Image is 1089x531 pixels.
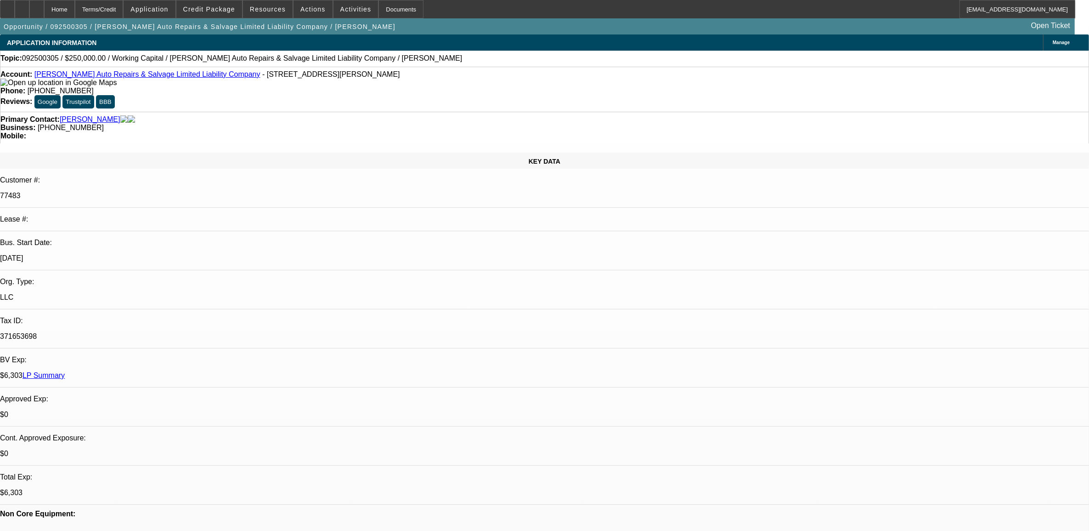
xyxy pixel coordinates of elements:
strong: Business: [0,124,35,131]
button: Credit Package [176,0,242,18]
strong: Account: [0,70,32,78]
span: Resources [250,6,286,13]
img: Open up location in Google Maps [0,79,117,87]
span: [PHONE_NUMBER] [28,87,94,95]
img: facebook-icon.png [120,115,128,124]
strong: Reviews: [0,97,32,105]
strong: Topic: [0,54,22,63]
img: linkedin-icon.png [128,115,135,124]
span: - [STREET_ADDRESS][PERSON_NAME] [262,70,400,78]
span: Opportunity / 092500305 / [PERSON_NAME] Auto Repairs & Salvage Limited Liability Company / [PERSO... [4,23,395,30]
button: Application [124,0,175,18]
strong: Primary Contact: [0,115,60,124]
button: Resources [243,0,293,18]
span: Activities [340,6,372,13]
span: 092500305 / $250,000.00 / Working Capital / [PERSON_NAME] Auto Repairs & Salvage Limited Liabilit... [22,54,462,63]
span: Actions [300,6,326,13]
a: View Google Maps [0,79,117,86]
button: Trustpilot [62,95,94,108]
span: KEY DATA [529,158,560,165]
strong: Mobile: [0,132,26,140]
button: Actions [293,0,333,18]
a: [PERSON_NAME] Auto Repairs & Salvage Limited Liability Company [34,70,260,78]
span: Credit Package [183,6,235,13]
button: BBB [96,95,115,108]
a: [PERSON_NAME] [60,115,120,124]
strong: Phone: [0,87,25,95]
button: Google [34,95,61,108]
span: [PHONE_NUMBER] [38,124,104,131]
button: Activities [333,0,378,18]
span: Application [130,6,168,13]
a: LP Summary [23,371,65,379]
span: APPLICATION INFORMATION [7,39,96,46]
a: Open Ticket [1027,18,1074,34]
span: Manage [1053,40,1070,45]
